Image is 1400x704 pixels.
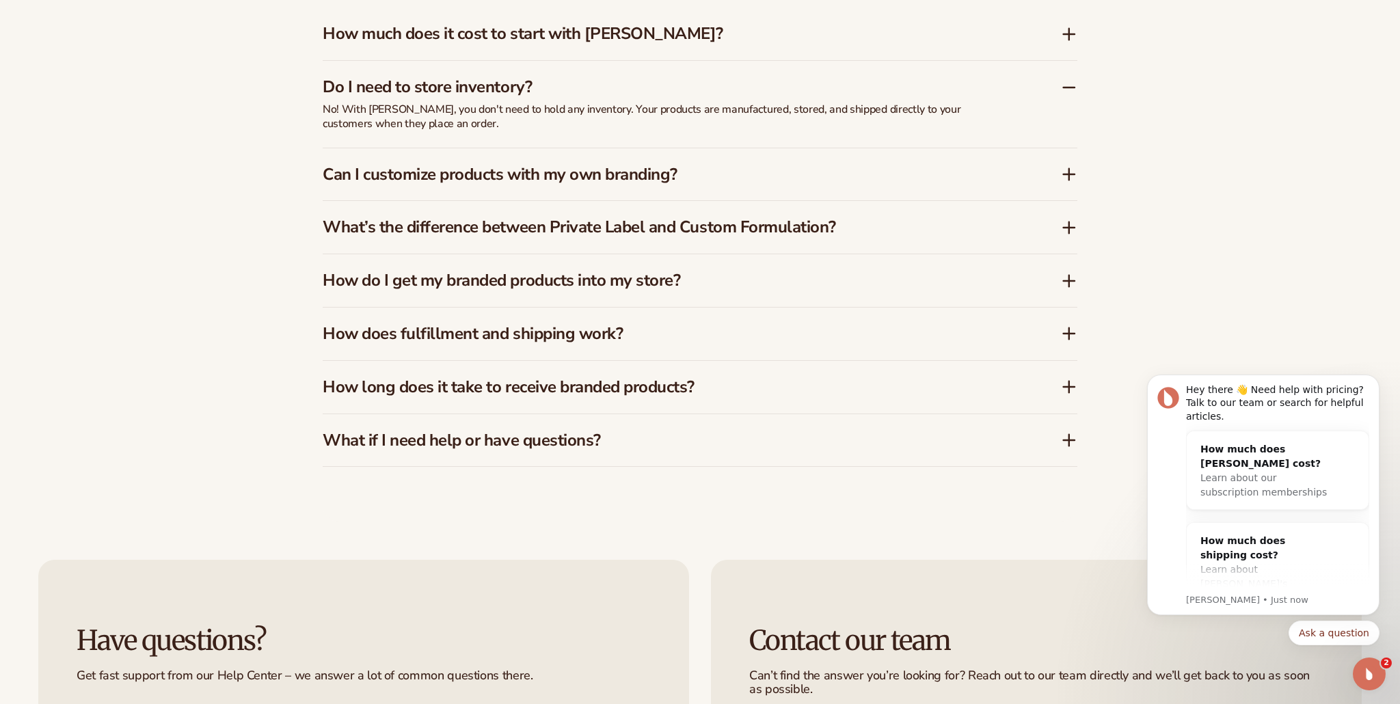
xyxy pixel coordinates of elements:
[323,103,1006,131] p: No! With [PERSON_NAME], you don't need to hold any inventory. Your products are manufactured, sto...
[323,217,1020,237] h3: What’s the difference between Private Label and Custom Formulation?
[323,431,1020,450] h3: What if I need help or have questions?
[749,625,1323,655] h3: Contact our team
[77,669,651,683] p: Get fast support from our Help Center – we answer a lot of common questions there.
[323,77,1020,97] h3: Do I need to store inventory?
[323,377,1020,397] h3: How long does it take to receive branded products?
[323,165,1020,185] h3: Can I customize products with my own branding?
[323,24,1020,44] h3: How much does it cost to start with [PERSON_NAME]?
[1381,658,1392,668] span: 2
[323,271,1020,290] h3: How do I get my branded products into my store?
[1127,357,1400,697] iframe: Intercom notifications message
[1353,658,1386,690] iframe: Intercom live chat
[323,324,1020,344] h3: How does fulfillment and shipping work?
[749,669,1323,696] p: Can’t find the answer you’re looking for? Reach out to our team directly and we’ll get back to yo...
[77,625,651,655] h3: Have questions?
